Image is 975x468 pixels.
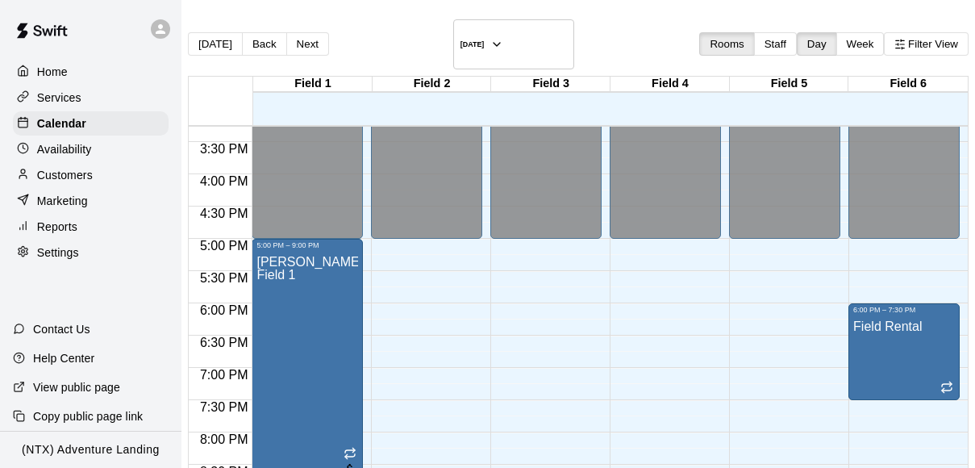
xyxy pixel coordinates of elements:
p: Contact Us [33,321,90,337]
span: 7:30 PM [196,400,252,414]
p: Copy public page link [33,408,143,424]
p: View public page [33,379,120,395]
div: Field 1 [253,77,373,92]
div: 6:00 PM – 7:30 PM: Field Rental [848,303,960,400]
span: 7:00 PM [196,368,252,382]
button: Week [836,32,885,56]
span: 8:00 PM [196,432,252,446]
p: Marketing [37,193,88,209]
p: Customers [37,167,93,183]
p: Home [37,64,68,80]
p: Settings [37,244,79,261]
p: (NTX) Adventure Landing [22,441,160,458]
div: Field 3 [491,77,610,92]
button: Back [242,32,287,56]
button: Next [286,32,329,56]
div: Field 5 [730,77,849,92]
span: 6:30 PM [196,336,252,349]
span: 4:30 PM [196,207,252,220]
button: Staff [754,32,797,56]
button: Rooms [699,32,754,56]
div: Field 6 [848,77,968,92]
h6: [DATE] [460,40,485,48]
div: Field 2 [373,77,492,92]
span: 5:30 PM [196,271,252,285]
span: Recurring event [344,449,356,462]
div: Field 4 [610,77,730,92]
p: Availability [37,141,92,157]
div: 5:00 PM – 9:00 PM [256,241,358,249]
p: Calendar [37,115,86,132]
span: 4:00 PM [196,174,252,188]
button: Day [797,32,837,56]
span: Field 1 [256,268,295,282]
span: 3:30 PM [196,142,252,156]
p: Help Center [33,350,94,366]
button: Filter View [884,32,969,56]
p: Services [37,90,81,106]
button: [DATE] [188,32,243,56]
p: Reports [37,219,77,235]
span: 6:00 PM [196,303,252,317]
span: 5:00 PM [196,239,252,253]
span: Recurring event [940,382,953,396]
div: 6:00 PM – 7:30 PM [853,306,955,314]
